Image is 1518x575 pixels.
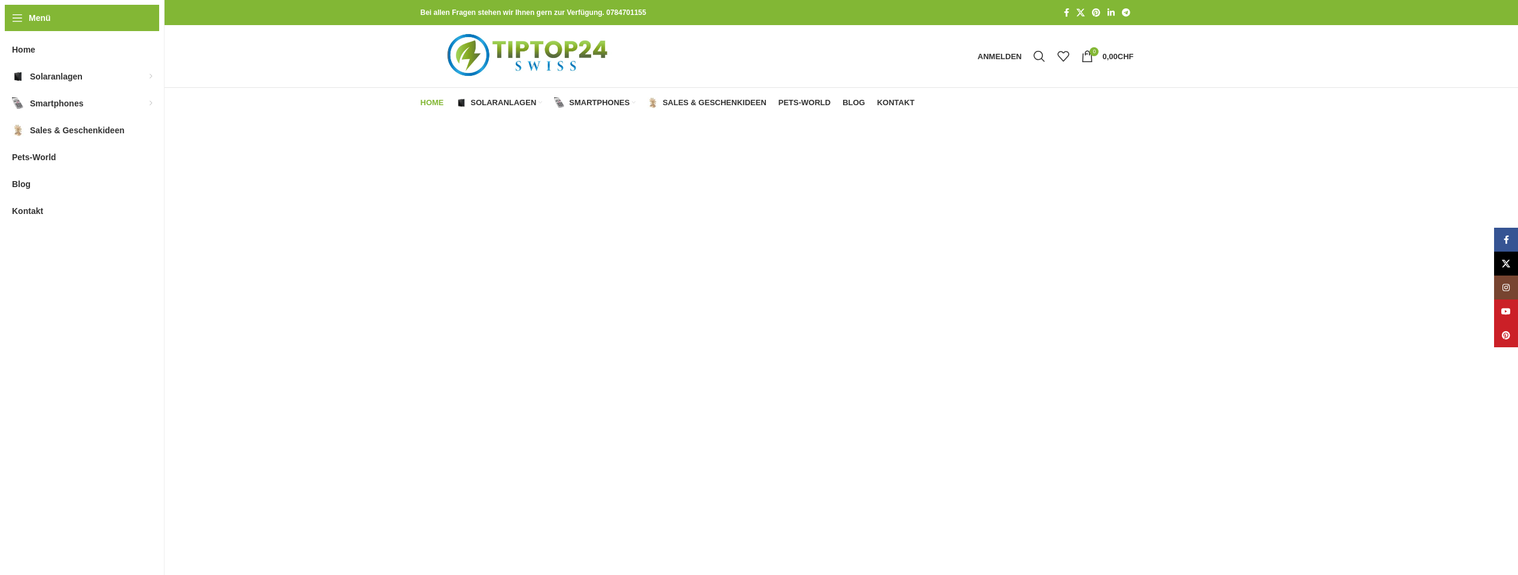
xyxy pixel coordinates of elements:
[1090,47,1099,56] span: 0
[12,97,24,109] img: Smartphones
[554,97,565,108] img: Smartphones
[778,98,831,108] span: Pets-World
[29,11,51,25] span: Menü
[1494,252,1518,276] a: X Social Link
[877,91,915,115] a: Kontakt
[1075,44,1139,68] a: 0 0,00CHF
[1118,52,1134,61] span: CHF
[647,91,766,115] a: Sales & Geschenkideen
[554,91,635,115] a: Smartphones
[1494,228,1518,252] a: Facebook Social Link
[421,8,646,17] strong: Bei allen Fragen stehen wir Ihnen gern zur Verfügung. 0784701155
[1104,5,1118,21] a: LinkedIn Social Link
[12,71,24,82] img: Solaranlagen
[421,98,444,108] span: Home
[421,25,638,87] img: Tiptop24 Nachhaltige & Faire Produkte
[421,51,638,60] a: Logo der Website
[662,98,766,108] span: Sales & Geschenkideen
[456,91,543,115] a: Solaranlagen
[415,91,921,115] div: Hauptnavigation
[877,98,915,108] span: Kontakt
[12,200,43,222] span: Kontakt
[456,97,467,108] img: Solaranlagen
[1118,5,1134,21] a: Telegram Social Link
[421,91,444,115] a: Home
[1494,323,1518,347] a: Pinterest Social Link
[30,93,83,114] span: Smartphones
[1088,5,1104,21] a: Pinterest Social Link
[972,44,1028,68] a: Anmelden
[12,39,35,60] span: Home
[1073,5,1088,21] a: X Social Link
[569,98,629,108] span: Smartphones
[471,98,537,108] span: Solaranlagen
[1027,44,1051,68] a: Suche
[1060,5,1073,21] a: Facebook Social Link
[647,97,658,108] img: Sales & Geschenkideen
[842,91,865,115] a: Blog
[30,120,124,141] span: Sales & Geschenkideen
[12,124,24,136] img: Sales & Geschenkideen
[842,98,865,108] span: Blog
[1051,44,1075,68] div: Meine Wunschliste
[12,173,31,195] span: Blog
[12,146,56,168] span: Pets-World
[778,91,831,115] a: Pets-World
[1494,299,1518,323] a: YouTube Social Link
[1102,52,1133,61] bdi: 0,00
[30,66,83,87] span: Solaranlagen
[1494,276,1518,299] a: Instagram Social Link
[978,53,1022,60] span: Anmelden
